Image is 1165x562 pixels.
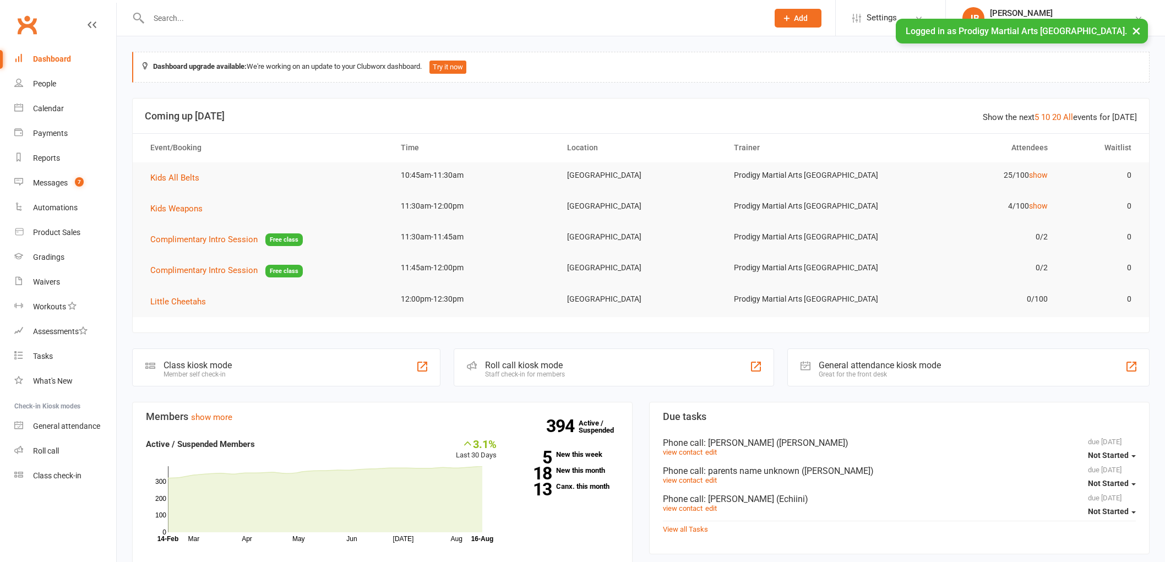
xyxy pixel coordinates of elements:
a: show more [191,412,232,422]
div: Great for the front desk [819,370,941,378]
strong: 394 [546,418,579,434]
a: 20 [1052,112,1061,122]
a: Waivers [14,270,116,294]
a: 5 [1035,112,1039,122]
div: Payments [33,129,68,138]
td: 12:00pm-12:30pm [391,286,558,312]
button: Not Started [1088,502,1136,522]
div: General attendance kiosk mode [819,360,941,370]
div: Reports [33,154,60,162]
a: All [1063,112,1073,122]
td: Prodigy Martial Arts [GEOGRAPHIC_DATA] [724,286,891,312]
a: show [1029,201,1048,210]
td: [GEOGRAPHIC_DATA] [557,255,724,281]
a: edit [705,448,717,456]
a: Workouts [14,294,116,319]
div: Roll call [33,446,59,455]
td: 10:45am-11:30am [391,162,558,188]
div: Last 30 Days [456,438,497,461]
span: 7 [75,177,84,187]
span: Not Started [1088,507,1129,516]
div: Prodigy Martial Arts [GEOGRAPHIC_DATA] [990,18,1134,28]
strong: Dashboard upgrade available: [153,62,247,70]
a: What's New [14,369,116,394]
a: Class kiosk mode [14,463,116,488]
td: 0 [1058,286,1141,312]
span: Not Started [1088,451,1129,460]
td: Prodigy Martial Arts [GEOGRAPHIC_DATA] [724,193,891,219]
span: Little Cheetahs [150,297,206,307]
td: 0 [1058,162,1141,188]
span: Kids Weapons [150,204,203,214]
td: Prodigy Martial Arts [GEOGRAPHIC_DATA] [724,255,891,281]
div: Gradings [33,253,64,261]
th: Event/Booking [140,134,391,162]
a: Reports [14,146,116,171]
strong: 18 [513,465,552,482]
td: 25/100 [891,162,1058,188]
a: Automations [14,195,116,220]
div: Dashboard [33,54,71,63]
th: Time [391,134,558,162]
td: 11:45am-12:00pm [391,255,558,281]
button: Not Started [1088,474,1136,494]
span: Add [794,14,808,23]
a: show [1029,171,1048,179]
div: Product Sales [33,228,80,237]
div: Show the next events for [DATE] [983,111,1137,124]
th: Waitlist [1058,134,1141,162]
h3: Coming up [DATE] [145,111,1137,122]
td: 0/100 [891,286,1058,312]
span: Free class [265,265,303,277]
th: Location [557,134,724,162]
td: Prodigy Martial Arts [GEOGRAPHIC_DATA] [724,162,891,188]
td: 11:30am-12:00pm [391,193,558,219]
span: Settings [867,6,897,30]
a: view contact [663,448,703,456]
div: Calendar [33,104,64,113]
td: 11:30am-11:45am [391,224,558,250]
div: What's New [33,377,73,385]
div: We're working on an update to your Clubworx dashboard. [132,52,1150,83]
span: Kids All Belts [150,173,199,183]
a: Messages 7 [14,171,116,195]
a: edit [705,504,717,512]
button: Not Started [1088,446,1136,466]
div: Workouts [33,302,66,311]
span: Logged in as Prodigy Martial Arts [GEOGRAPHIC_DATA]. [906,26,1127,36]
div: Automations [33,203,78,212]
td: [GEOGRAPHIC_DATA] [557,193,724,219]
a: Product Sales [14,220,116,245]
a: 5New this week [513,451,619,458]
span: : parents name unknown ([PERSON_NAME]) [704,466,874,476]
div: 3.1% [456,438,497,450]
button: Try it now [429,61,466,74]
td: 0 [1058,224,1141,250]
td: [GEOGRAPHIC_DATA] [557,162,724,188]
span: Complimentary Intro Session [150,234,258,244]
strong: Active / Suspended Members [146,439,255,449]
div: Phone call [663,438,1136,448]
div: People [33,79,56,88]
h3: Due tasks [663,411,1136,422]
button: Add [775,9,821,28]
a: General attendance kiosk mode [14,414,116,439]
th: Attendees [891,134,1058,162]
div: [PERSON_NAME] [990,8,1134,18]
div: Class check-in [33,471,81,480]
div: Roll call kiosk mode [485,360,565,370]
a: Dashboard [14,47,116,72]
span: : [PERSON_NAME] ([PERSON_NAME]) [704,438,848,448]
a: Clubworx [13,11,41,39]
strong: 5 [513,449,552,466]
td: 4/100 [891,193,1058,219]
button: Kids Weapons [150,202,210,215]
td: 0/2 [891,255,1058,281]
a: edit [705,476,717,484]
a: View all Tasks [663,525,708,533]
a: Payments [14,121,116,146]
span: : [PERSON_NAME] (Echiini) [704,494,808,504]
a: Tasks [14,344,116,369]
a: view contact [663,476,703,484]
div: Waivers [33,277,60,286]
